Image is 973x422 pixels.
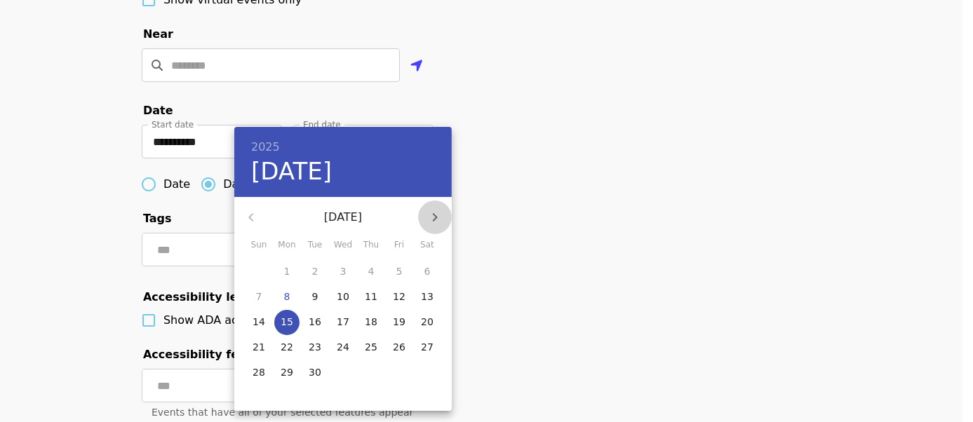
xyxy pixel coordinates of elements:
[415,310,440,335] button: 20
[337,315,349,329] p: 17
[421,315,434,329] p: 20
[421,340,434,354] p: 27
[387,310,412,335] button: 19
[337,340,349,354] p: 24
[365,290,377,304] p: 11
[309,340,321,354] p: 23
[421,290,434,304] p: 13
[330,310,356,335] button: 17
[246,310,271,335] button: 14
[253,315,265,329] p: 14
[302,335,328,360] button: 23
[274,238,300,252] span: Mon
[274,285,300,310] button: 8
[358,238,384,252] span: Thu
[246,335,271,360] button: 21
[274,335,300,360] button: 22
[393,315,405,329] p: 19
[330,238,356,252] span: Wed
[246,238,271,252] span: Sun
[268,209,418,226] p: [DATE]
[309,315,321,329] p: 16
[393,290,405,304] p: 12
[274,360,300,386] button: 29
[330,335,356,360] button: 24
[253,365,265,379] p: 28
[281,365,293,379] p: 29
[415,335,440,360] button: 27
[281,340,293,354] p: 22
[358,335,384,360] button: 25
[393,340,405,354] p: 26
[337,290,349,304] p: 10
[387,238,412,252] span: Fri
[365,340,377,354] p: 25
[251,137,280,157] button: 2025
[387,335,412,360] button: 26
[302,310,328,335] button: 16
[281,315,293,329] p: 15
[274,310,300,335] button: 15
[251,157,332,186] button: [DATE]
[387,285,412,310] button: 12
[330,285,356,310] button: 10
[312,290,318,304] p: 9
[246,360,271,386] button: 28
[358,310,384,335] button: 18
[365,315,377,329] p: 18
[415,238,440,252] span: Sat
[309,365,321,379] p: 30
[302,360,328,386] button: 30
[284,290,290,304] p: 8
[253,340,265,354] p: 21
[358,285,384,310] button: 11
[302,238,328,252] span: Tue
[302,285,328,310] button: 9
[415,285,440,310] button: 13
